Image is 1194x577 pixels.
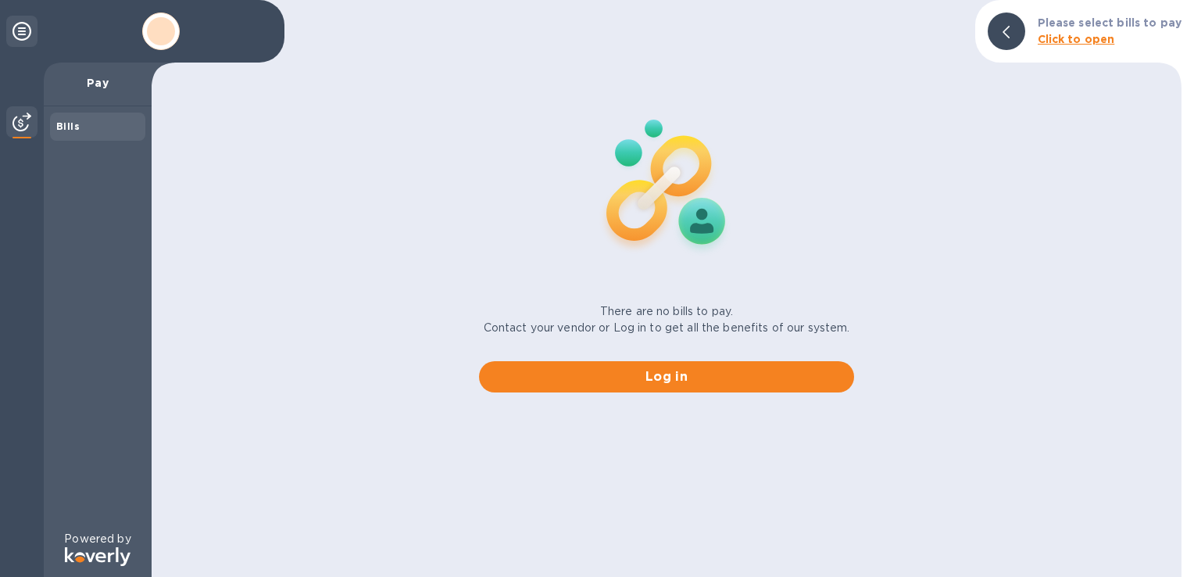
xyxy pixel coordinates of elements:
[492,367,842,386] span: Log in
[65,547,130,566] img: Logo
[64,531,130,547] p: Powered by
[484,303,850,336] p: There are no bills to pay. Contact your vendor or Log in to get all the benefits of our system.
[479,361,854,392] button: Log in
[1038,16,1181,29] b: Please select bills to pay
[56,120,80,132] b: Bills
[1038,33,1115,45] b: Click to open
[56,75,139,91] p: Pay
